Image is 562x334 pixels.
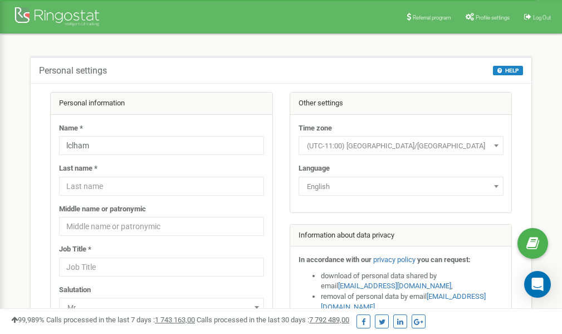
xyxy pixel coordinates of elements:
u: 7 792 489,00 [309,316,349,324]
span: Calls processed in the last 30 days : [197,316,349,324]
label: Time zone [299,123,332,134]
u: 1 743 163,00 [155,316,195,324]
span: Mr. [59,298,264,317]
label: Job Title * [59,244,91,255]
a: privacy policy [373,255,416,264]
label: Last name * [59,163,97,174]
h5: Personal settings [39,66,107,76]
span: Referral program [413,14,451,21]
label: Language [299,163,330,174]
span: Mr. [63,300,260,316]
span: Profile settings [476,14,510,21]
span: Calls processed in the last 7 days : [46,316,195,324]
strong: you can request: [417,255,471,264]
input: Name [59,136,264,155]
div: Information about data privacy [290,225,512,247]
label: Middle name or patronymic [59,204,146,215]
label: Name * [59,123,83,134]
li: removal of personal data by email , [321,292,504,312]
button: HELP [493,66,523,75]
div: Open Intercom Messenger [524,271,551,298]
strong: In accordance with our [299,255,372,264]
div: Personal information [51,93,272,115]
span: (UTC-11:00) Pacific/Midway [299,136,504,155]
input: Last name [59,177,264,196]
div: Other settings [290,93,512,115]
a: [EMAIL_ADDRESS][DOMAIN_NAME] [338,282,451,290]
span: English [299,177,504,196]
label: Salutation [59,285,91,296]
span: 99,989% [11,316,45,324]
input: Job Title [59,258,264,277]
li: download of personal data shared by email , [321,271,504,292]
input: Middle name or patronymic [59,217,264,236]
span: English [302,179,500,195]
span: Log Out [533,14,551,21]
span: (UTC-11:00) Pacific/Midway [302,138,500,154]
